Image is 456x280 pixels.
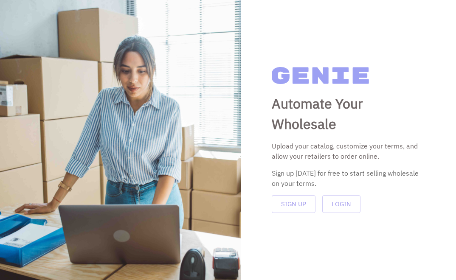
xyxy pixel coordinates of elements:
p: Automate Your Wholesale [272,93,425,134]
button: Sign Up [272,195,315,213]
button: Login [322,195,360,213]
p: Upload your catalog, customize your terms, and allow your retailers to order online. [272,141,425,161]
img: Genie Logo [272,67,369,84]
div: Sign up [DATE] for free to start selling wholesale on your terms. [272,168,425,188]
